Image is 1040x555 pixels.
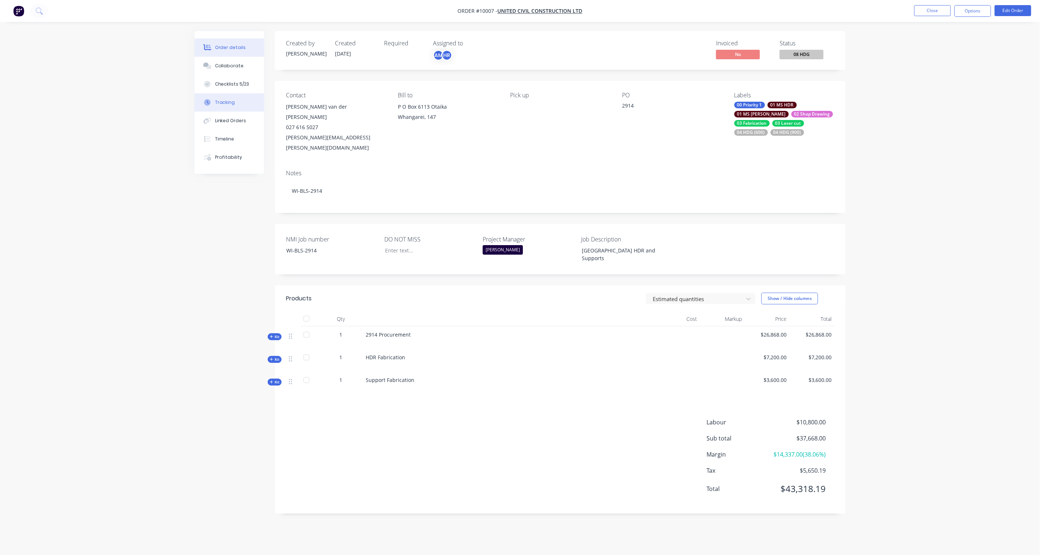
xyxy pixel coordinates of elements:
[398,112,498,122] div: Whangarei, 147
[286,92,386,99] div: Contact
[195,93,264,112] button: Tracking
[772,120,804,127] div: 03 Laser cut
[483,235,574,244] label: Project Manager
[433,50,444,61] div: AM
[195,112,264,130] button: Linked Orders
[286,50,326,57] div: [PERSON_NAME]
[384,40,424,47] div: Required
[748,353,787,361] span: $7,200.00
[398,102,498,112] div: P O Box 6113 Otaika
[483,245,523,255] div: [PERSON_NAME]
[790,312,835,326] div: Total
[748,331,787,338] span: $26,868.00
[268,333,282,340] button: Kit
[706,450,772,459] span: Margin
[791,111,833,117] div: 02 Shop Drawing
[441,50,452,61] div: HR
[498,8,583,15] a: United Civil Construction Ltd
[734,92,834,99] div: Labels
[433,50,452,61] button: AMHR
[215,44,246,51] div: Order details
[335,50,351,57] span: [DATE]
[195,38,264,57] button: Order details
[954,5,991,17] button: Options
[384,235,476,244] label: DO NOT MISS
[706,466,772,475] span: Tax
[655,312,700,326] div: Cost
[716,50,760,59] span: No
[748,376,787,384] span: $3,600.00
[339,376,342,384] span: 1
[270,379,279,385] span: Kit
[706,434,772,443] span: Sub total
[772,418,826,427] span: $10,800.00
[793,331,832,338] span: $26,868.00
[366,331,411,338] span: 2914 Procurement
[734,120,770,127] div: 03 Fabrication
[622,92,722,99] div: PO
[700,312,745,326] div: Markup
[745,312,790,326] div: Price
[195,130,264,148] button: Timeline
[734,129,768,136] div: 04 HDG (600)
[366,354,405,361] span: HDR Fabrication
[780,40,834,47] div: Status
[268,356,282,363] button: Kit
[286,132,386,153] div: [PERSON_NAME][EMAIL_ADDRESS][PERSON_NAME][DOMAIN_NAME]
[215,154,242,161] div: Profitability
[270,357,279,362] span: Kit
[215,99,235,106] div: Tracking
[286,235,377,244] label: NMI Job number
[772,434,826,443] span: $37,668.00
[215,136,234,142] div: Timeline
[339,331,342,338] span: 1
[706,418,772,427] span: Labour
[770,129,804,136] div: 04 HDG (900)
[793,353,832,361] span: $7,200.00
[622,102,713,112] div: 2914
[772,450,826,459] span: $14,337.00 ( 38.06 %)
[768,102,797,108] div: 01 MS HDR
[366,376,414,383] span: Support Fabrication
[780,50,824,61] button: 08 HDG
[286,170,834,177] div: Notes
[13,5,24,16] img: Factory
[286,102,386,153] div: [PERSON_NAME] van der [PERSON_NAME]027 616 5027[PERSON_NAME][EMAIL_ADDRESS][PERSON_NAME][DOMAIN_N...
[286,40,326,47] div: Created by
[398,92,498,99] div: Bill to
[195,148,264,166] button: Profitability
[761,293,818,304] button: Show / Hide columns
[734,111,789,117] div: 01 MS [PERSON_NAME]
[433,40,506,47] div: Assigned to
[215,81,249,87] div: Checklists 5/23
[706,484,772,493] span: Total
[319,312,363,326] div: Qty
[268,379,282,386] button: Kit
[195,75,264,93] button: Checklists 5/23
[286,122,386,132] div: 027 616 5027
[576,245,667,263] div: [GEOGRAPHIC_DATA] HDR and Supports
[270,334,279,340] span: Kit
[195,57,264,75] button: Collaborate
[772,482,826,495] span: $43,318.19
[215,117,246,124] div: Linked Orders
[286,180,834,202] div: WI-BLS-2914
[286,102,386,122] div: [PERSON_NAME] van der [PERSON_NAME]
[335,40,375,47] div: Created
[734,102,765,108] div: 00 Priority 1
[339,353,342,361] span: 1
[281,245,372,256] div: WI-BLS-2914
[914,5,951,16] button: Close
[286,294,312,303] div: Products
[793,376,832,384] span: $3,600.00
[215,63,244,69] div: Collaborate
[398,102,498,125] div: P O Box 6113 OtaikaWhangarei, 147
[581,235,673,244] label: Job Description
[716,40,771,47] div: Invoiced
[780,50,824,59] span: 08 HDG
[772,466,826,475] span: $5,650.19
[995,5,1031,16] button: Edit Order
[510,92,610,99] div: Pick up
[458,8,498,15] span: Order #10007 -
